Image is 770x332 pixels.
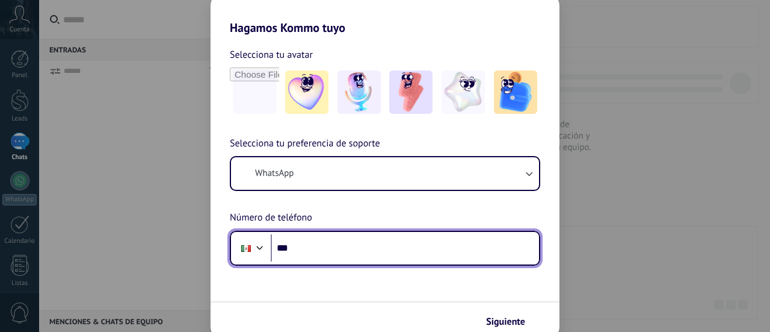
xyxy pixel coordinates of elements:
[230,136,380,152] span: Selecciona tu preferencia de soporte
[494,70,537,114] img: -5.jpeg
[442,70,485,114] img: -4.jpeg
[255,168,294,180] span: WhatsApp
[337,70,381,114] img: -2.jpeg
[285,70,328,114] img: -1.jpeg
[230,210,312,226] span: Número de teléfono
[481,312,541,332] button: Siguiente
[389,70,433,114] img: -3.jpeg
[231,157,539,190] button: WhatsApp
[486,318,525,326] span: Siguiente
[235,236,257,261] div: Mexico: + 52
[230,47,313,63] span: Selecciona tu avatar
